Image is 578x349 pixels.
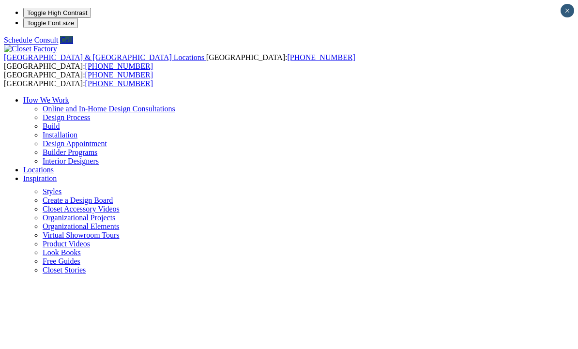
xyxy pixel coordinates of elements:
a: Closet Stories [43,266,86,274]
a: [PHONE_NUMBER] [287,53,355,61]
a: Schedule Consult [4,36,58,44]
a: Closet Accessory Videos [43,205,120,213]
a: Look Books [43,248,81,257]
a: Installation [43,131,77,139]
a: [PHONE_NUMBER] [85,79,153,88]
span: [GEOGRAPHIC_DATA]: [GEOGRAPHIC_DATA]: [4,53,355,70]
a: Virtual Showroom Tours [43,231,120,239]
a: [GEOGRAPHIC_DATA] & [GEOGRAPHIC_DATA] Locations [4,53,206,61]
a: Product Videos [43,240,90,248]
a: Builder Programs [43,148,97,156]
button: Close [561,4,574,17]
button: Toggle High Contrast [23,8,91,18]
a: Free Guides [43,257,80,265]
a: Organizational Elements [43,222,119,230]
a: How We Work [23,96,69,104]
span: Toggle Font size [27,19,74,27]
a: Call [60,36,73,44]
a: Styles [43,187,61,196]
a: Locations [23,166,54,174]
span: [GEOGRAPHIC_DATA] & [GEOGRAPHIC_DATA] Locations [4,53,204,61]
a: Inspiration [23,174,57,182]
button: Toggle Font size [23,18,78,28]
a: Interior Designers [43,157,99,165]
a: [PHONE_NUMBER] [85,71,153,79]
a: [PHONE_NUMBER] [85,62,153,70]
a: Design Appointment [43,139,107,148]
span: [GEOGRAPHIC_DATA]: [GEOGRAPHIC_DATA]: [4,71,153,88]
a: Online and In-Home Design Consultations [43,105,175,113]
img: Closet Factory [4,45,57,53]
a: Design Process [43,113,90,121]
a: Build [43,122,60,130]
span: Toggle High Contrast [27,9,87,16]
a: Organizational Projects [43,213,115,222]
a: Create a Design Board [43,196,113,204]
